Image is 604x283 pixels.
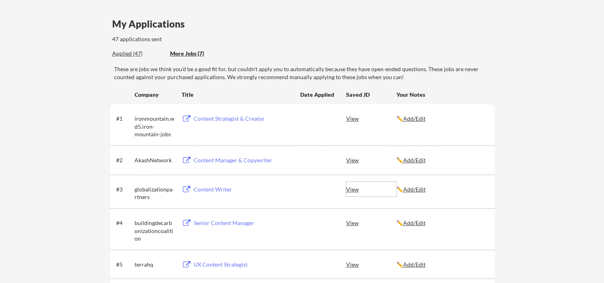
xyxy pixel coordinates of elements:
div: ✏️ [396,185,487,193]
div: Content Manager & Copywriter [194,156,293,164]
u: Add/Edit [403,219,426,226]
div: AkashNetwork [135,156,174,164]
u: Add/Edit [403,157,426,163]
div: Senior Content Manager [194,219,293,227]
div: 47 applications sent [112,35,267,43]
div: These are job applications we think you'd be a good fit for, but couldn't apply you to automatica... [170,50,229,58]
div: Content Writer [194,185,293,193]
div: #3 [116,185,132,193]
div: View [346,257,396,271]
div: Content Strategist & Creator [194,115,293,123]
u: Add/Edit [403,115,426,122]
div: Applied (47) [112,50,164,58]
div: ✏️ [396,115,487,123]
div: ironmountain.wd5.iron-mountain-jobs [135,115,174,138]
u: Add/Edit [403,261,426,268]
u: Add/Edit [403,186,426,193]
div: #5 [116,261,132,269]
div: Date Applied [300,91,335,99]
div: Company [135,91,174,99]
div: View [346,111,396,126]
div: These are all the jobs you've been applied to so far. [112,50,164,58]
div: View [346,182,396,196]
div: Title [182,91,293,99]
div: More Jobs (7) [170,50,229,58]
div: #1 [116,115,132,123]
div: UX Content Strategist [194,261,293,269]
div: My Applications [112,19,191,29]
div: #2 [116,156,132,164]
div: buildingdecarbonizationcoalition [135,219,174,243]
div: terrahq [135,261,174,269]
div: View [346,153,396,167]
div: ✏️ [396,156,487,164]
div: #4 [116,219,132,227]
div: globalizationpartners [135,185,174,201]
div: Your Notes [396,91,487,99]
div: View [346,215,396,230]
div: Saved JD [346,87,396,102]
div: ✏️ [396,261,487,269]
div: ✏️ [396,219,487,227]
div: These are jobs we think you'd be a good fit for, but couldn't apply you to automatically because ... [114,65,495,81]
